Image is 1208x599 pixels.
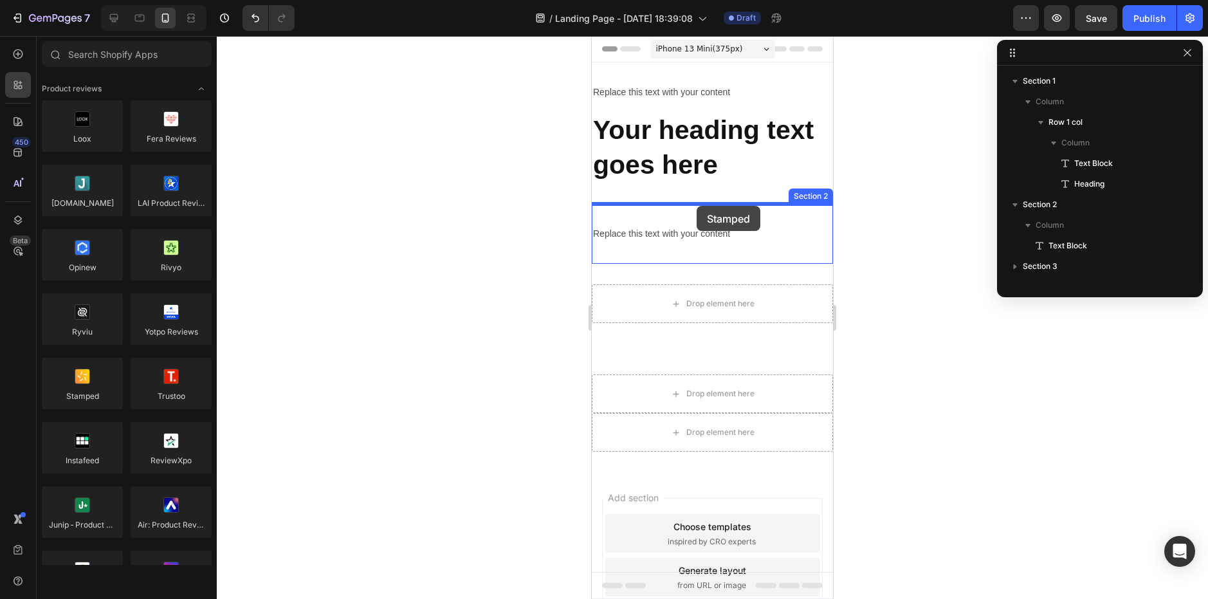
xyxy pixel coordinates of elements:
[10,235,31,246] div: Beta
[1164,536,1195,567] div: Open Intercom Messenger
[1036,95,1064,108] span: Column
[1023,75,1056,88] span: Section 1
[1061,136,1090,149] span: Column
[1075,5,1117,31] button: Save
[1023,198,1057,211] span: Section 2
[5,5,96,31] button: 7
[12,137,31,147] div: 450
[42,41,212,67] input: Search Shopify Apps
[1086,13,1107,24] span: Save
[1048,116,1083,129] span: Row 1 col
[592,36,833,599] iframe: Design area
[191,78,212,99] span: Toggle open
[549,12,553,25] span: /
[737,12,756,24] span: Draft
[84,10,90,26] p: 7
[555,12,693,25] span: Landing Page - [DATE] 18:39:08
[1048,239,1087,252] span: Text Block
[243,5,295,31] div: Undo/Redo
[1122,5,1176,31] button: Publish
[1074,178,1104,190] span: Heading
[1023,281,1057,293] span: Section 4
[1023,260,1057,273] span: Section 3
[1036,219,1064,232] span: Column
[1074,157,1113,170] span: Text Block
[1133,12,1166,25] div: Publish
[42,83,102,95] span: Product reviews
